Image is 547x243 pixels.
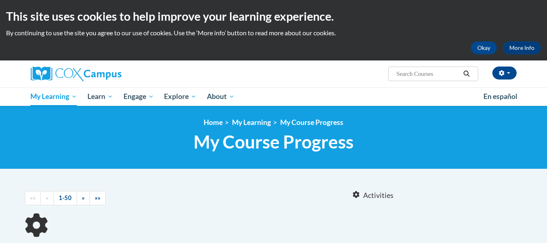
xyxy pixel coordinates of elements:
span: « [46,194,49,201]
a: My Learning [232,118,271,127]
a: En español [478,88,523,105]
span: About [207,92,234,101]
h2: This site uses cookies to help improve your learning experience. [6,8,541,24]
a: Explore [159,87,202,106]
a: Previous [40,191,54,205]
button: Search [460,69,473,79]
span: «« [30,194,36,201]
a: Learn [82,87,118,106]
a: Cox Campus [31,67,185,81]
p: By continuing to use the site you agree to our use of cookies. Use the ‘More info’ button to read... [6,28,541,37]
a: My Learning [26,87,83,106]
span: » [82,194,85,201]
a: 1-50 [53,191,77,205]
a: Next [77,191,90,205]
span: »» [95,194,100,201]
a: Engage [118,87,159,106]
a: My Course Progress [280,118,343,127]
span: Explore [164,92,196,101]
button: Okay [471,41,497,54]
input: Search Courses [396,69,460,79]
span: My Learning [30,92,77,101]
img: Cox Campus [31,67,121,81]
a: Home [204,118,223,127]
a: End [89,191,106,205]
a: Begining [25,191,41,205]
a: About [202,87,240,106]
span: En español [483,92,517,101]
span: Activities [363,191,394,200]
div: Main menu [19,87,529,106]
a: More Info [503,41,541,54]
span: Learn [87,92,113,101]
span: My Course Progress [194,131,353,153]
span: Engage [123,92,154,101]
button: Account Settings [492,67,517,80]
